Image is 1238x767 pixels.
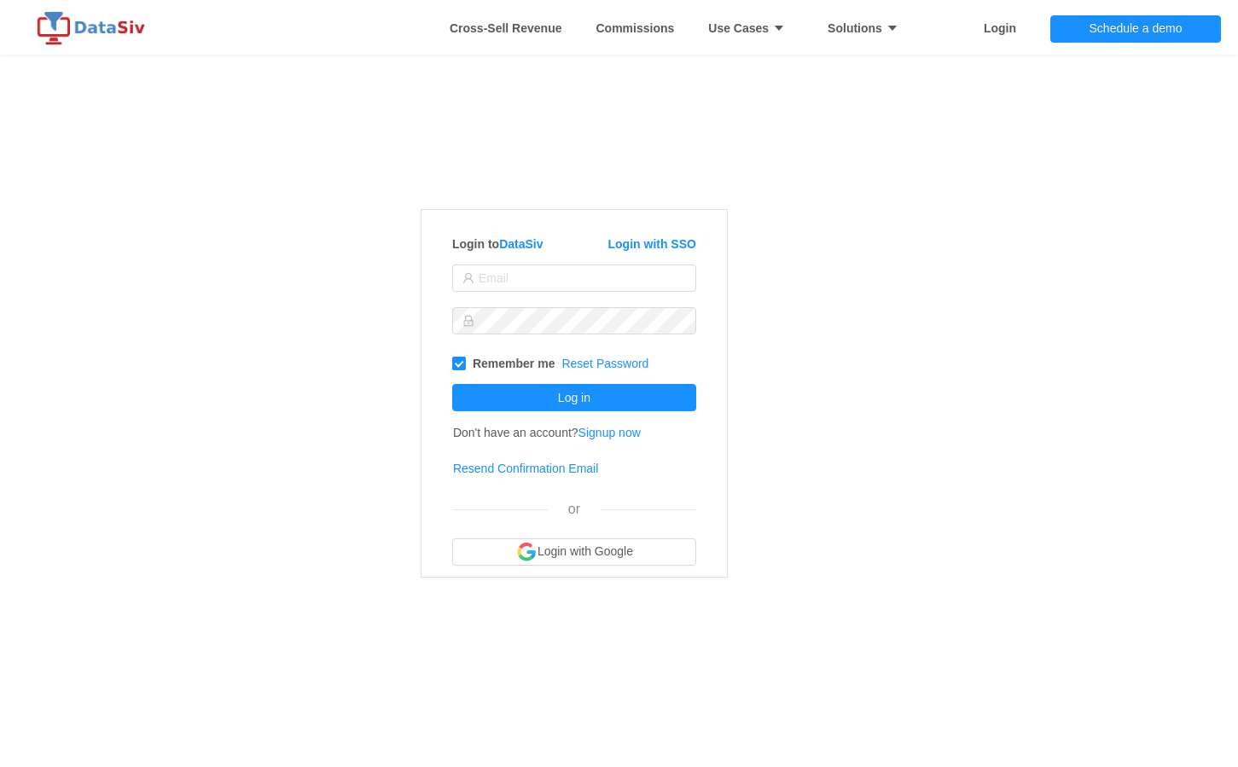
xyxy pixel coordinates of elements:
[608,237,696,251] a: Login with SSO
[828,21,907,35] strong: Solutions
[452,237,543,251] strong: Login to
[453,462,598,475] a: Resend Confirmation Email
[882,22,898,34] i: icon: caret-down
[452,415,642,450] td: Don't have an account?
[462,272,474,284] i: icon: user
[596,3,674,54] a: Commissions
[568,502,580,516] span: or
[452,384,696,411] button: Log in
[1050,15,1221,43] button: Schedule a demo
[578,426,641,439] a: Signup now
[499,237,543,251] a: DataSiv
[452,538,696,566] button: Login with Google
[34,11,154,45] img: logo
[452,264,696,292] input: Email
[984,3,1016,54] a: Login
[708,21,793,35] strong: Use Cases
[561,357,648,370] a: Reset Password
[769,22,785,34] i: icon: caret-down
[462,315,474,327] i: icon: lock
[450,3,562,54] a: Whitespace
[473,357,555,370] strong: Remember me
